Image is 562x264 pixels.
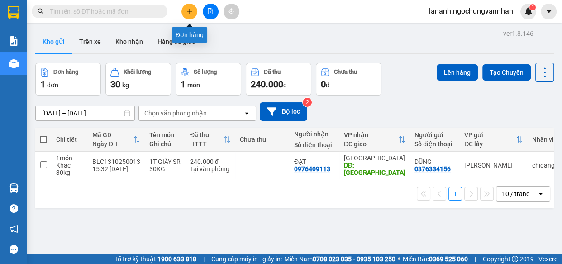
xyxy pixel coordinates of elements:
th: Toggle SortBy [186,128,235,152]
div: Ghi chú [149,140,181,148]
div: Ngày ĐH [92,140,133,148]
img: warehouse-icon [9,59,19,68]
span: caret-down [545,7,553,15]
button: Lên hàng [437,64,478,81]
span: 0 [321,79,326,90]
th: Toggle SortBy [339,128,410,152]
span: Miền Nam [284,254,395,264]
button: file-add [203,4,219,19]
span: món [187,82,200,89]
span: 30 [110,79,120,90]
div: 1T GIẤY SR 30KG [149,158,181,173]
div: Số điện thoại [294,141,335,149]
button: Đã thu240.000đ [246,63,311,96]
div: Đã thu [264,69,281,75]
button: Tạo Chuyến [482,64,531,81]
span: 1 [181,79,186,90]
div: 240.000 đ [190,158,231,165]
span: kg [122,82,129,89]
div: Số lượng [194,69,217,75]
button: caret-down [541,4,557,19]
div: [GEOGRAPHIC_DATA] [344,154,405,162]
div: HTTT [190,140,224,148]
svg: open [243,110,250,117]
div: ĐẠT [294,158,335,165]
span: | [203,254,205,264]
div: Chi tiết [56,136,83,143]
button: Chưa thu0đ [316,63,381,96]
span: 1 [40,79,45,90]
span: message [10,245,18,254]
button: 1 [448,187,462,201]
strong: 1900 633 818 [157,255,196,263]
span: copyright [512,256,518,262]
span: notification [10,225,18,233]
input: Tìm tên, số ĐT hoặc mã đơn [50,6,157,16]
span: ⚪️ [398,257,400,261]
button: Bộ lọc [260,102,307,121]
span: question-circle [10,204,18,213]
span: đơn [47,82,58,89]
div: 30 kg [56,169,83,176]
div: DĐ: TP NINH BÌNH [344,162,405,176]
button: Số lượng1món [176,63,241,96]
div: Chưa thu [334,69,357,75]
input: Select a date range. [36,106,134,120]
img: icon-new-feature [524,7,533,15]
div: 0376334156 [414,165,451,173]
div: Số điện thoại [414,140,455,148]
div: Người nhận [294,130,335,138]
div: ver 1.8.146 [503,29,533,38]
button: Đơn hàng1đơn [35,63,101,96]
img: warehouse-icon [9,183,19,193]
div: Tại văn phòng [190,165,231,173]
svg: open [537,190,544,197]
button: plus [181,4,197,19]
th: Toggle SortBy [460,128,528,152]
span: search [38,8,44,14]
div: BLC1310250013 [92,158,140,165]
span: | [475,254,476,264]
div: Chọn văn phòng nhận [144,109,207,118]
div: Khối lượng [124,69,151,75]
div: Chưa thu [240,136,285,143]
button: Khối lượng30kg [105,63,171,96]
div: Người gửi [414,131,455,139]
span: lananh.ngochungvannhan [422,5,520,17]
button: Kho gửi [35,31,72,53]
strong: 0369 525 060 [429,255,468,263]
div: DŨNG [414,158,455,165]
span: đ [283,82,287,89]
span: file-add [207,8,214,14]
div: 15:32 [DATE] [92,165,140,173]
button: Kho nhận [108,31,150,53]
sup: 2 [303,98,312,107]
div: VP gửi [464,131,516,139]
img: solution-icon [9,36,19,46]
button: Hàng đã giao [150,31,203,53]
div: ĐC lấy [464,140,516,148]
button: Trên xe [72,31,108,53]
div: Đã thu [190,131,224,139]
div: Khác [56,162,83,169]
div: Mã GD [92,131,133,139]
span: Miền Bắc [403,254,468,264]
div: Đơn hàng [53,69,78,75]
span: Hỗ trợ kỹ thuật: [113,254,196,264]
span: aim [228,8,234,14]
div: ĐC giao [344,140,398,148]
div: [PERSON_NAME] [464,162,523,169]
div: 1 món [56,154,83,162]
div: Tên món [149,131,181,139]
span: 240.000 [251,79,283,90]
div: 10 / trang [502,189,530,198]
th: Toggle SortBy [88,128,145,152]
span: 1 [531,4,534,10]
div: 0976409113 [294,165,330,173]
span: plus [186,8,193,14]
span: đ [326,82,329,89]
span: Cung cấp máy in - giấy in: [211,254,282,264]
img: logo-vxr [8,6,19,19]
strong: 0708 023 035 - 0935 103 250 [313,255,395,263]
button: aim [224,4,239,19]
